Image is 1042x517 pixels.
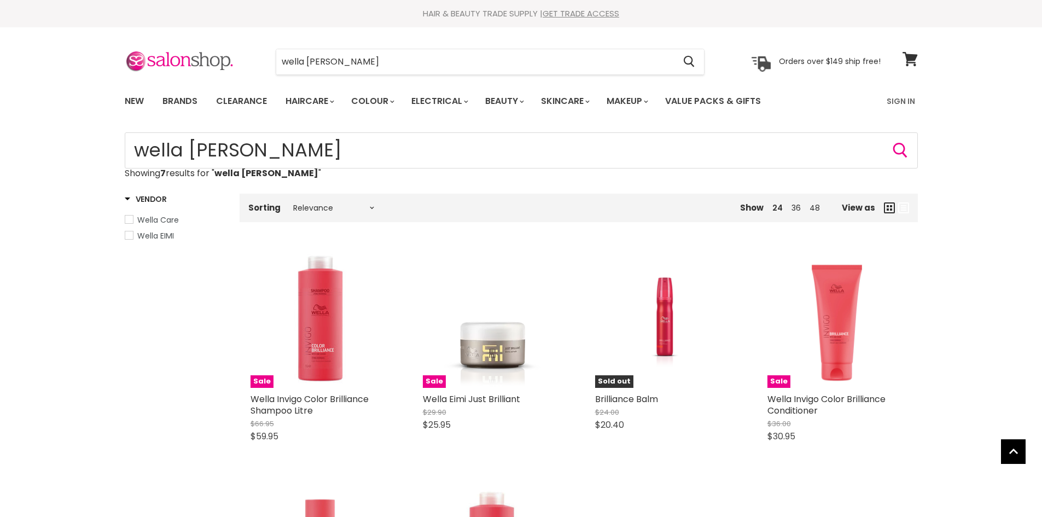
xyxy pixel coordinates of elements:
a: Beauty [477,90,531,113]
a: Clearance [208,90,275,113]
a: Colour [343,90,401,113]
a: Sign In [880,90,922,113]
span: $36.00 [767,419,791,429]
nav: Main [111,85,932,117]
a: Brilliance BalmSold out [595,248,735,388]
a: Skincare [533,90,596,113]
img: Wella Eimi Just Brilliant [431,248,554,388]
p: Orders over $149 ship free! [779,56,881,66]
a: Wella Care [125,214,226,226]
a: 48 [810,202,820,213]
a: Electrical [403,90,475,113]
label: Sorting [248,203,281,212]
img: Wella Invigo Color Brilliance Conditioner [767,248,907,388]
a: GET TRADE ACCESS [543,8,619,19]
span: Wella EIMI [137,230,174,241]
a: Haircare [277,90,341,113]
span: Sale [423,375,446,388]
span: $29.90 [423,407,446,417]
input: Search [276,49,675,74]
a: Wella Invigo Color Brilliance ConditionerSale [767,248,907,388]
a: Makeup [598,90,655,113]
span: Wella Care [137,214,179,225]
a: Wella Invigo Color Brilliance Conditioner [767,393,886,417]
img: Wella Invigo Color Brilliance Shampoo Litre [251,248,390,388]
span: $66.95 [251,419,274,429]
span: Sale [251,375,273,388]
span: Show [740,202,764,213]
a: New [117,90,152,113]
span: Sold out [595,375,633,388]
a: Brands [154,90,206,113]
button: Search [675,49,704,74]
button: Search [892,142,909,159]
span: $20.40 [595,419,624,431]
span: $59.95 [251,430,278,443]
span: $25.95 [423,419,451,431]
span: View as [842,203,875,212]
a: 36 [791,202,801,213]
a: Wella Invigo Color Brilliance Shampoo LitreSale [251,248,390,388]
input: Search [125,132,918,169]
form: Product [276,49,705,75]
a: 24 [772,202,783,213]
a: Wella Invigo Color Brilliance Shampoo Litre [251,393,369,417]
span: Sale [767,375,790,388]
strong: 7 [160,167,166,179]
span: $24.00 [595,407,619,417]
h3: Vendor [125,194,167,205]
strong: wella [PERSON_NAME] [214,167,318,179]
ul: Main menu [117,85,825,117]
span: $30.95 [767,430,795,443]
a: Wella Eimi Just Brilliant [423,393,520,405]
div: HAIR & BEAUTY TRADE SUPPLY | [111,8,932,19]
a: Value Packs & Gifts [657,90,769,113]
form: Product [125,132,918,169]
p: Showing results for " " [125,169,918,178]
a: Brilliance Balm [595,393,658,405]
a: Wella EIMI [125,230,226,242]
a: Wella Eimi Just BrilliantSale [423,248,562,388]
